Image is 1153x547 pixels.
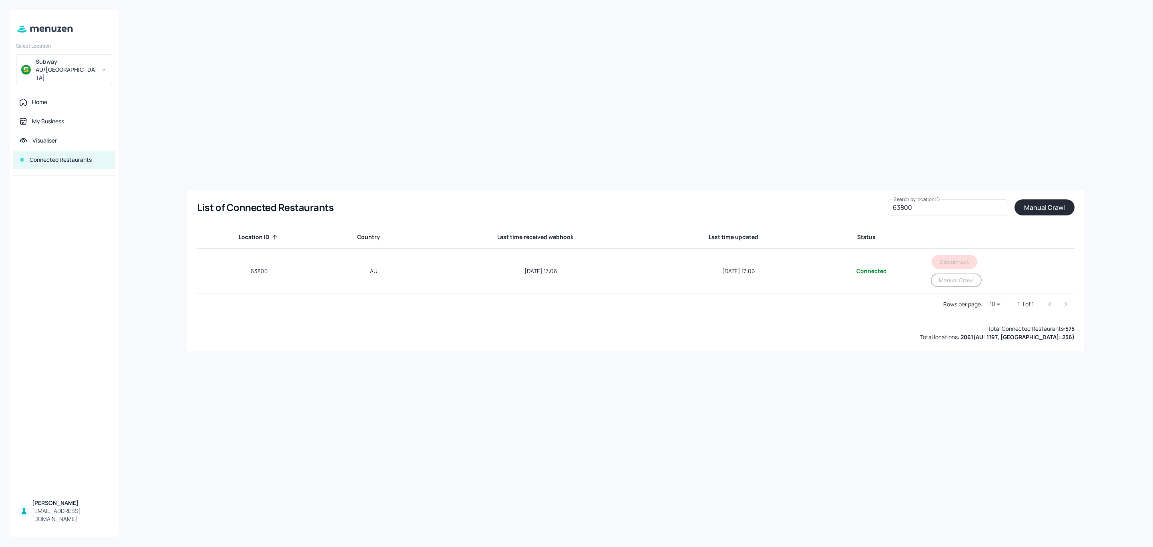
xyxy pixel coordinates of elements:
[197,201,333,214] div: List of Connected Restaurants
[1065,325,1075,332] b: 575
[932,255,977,269] button: Disconnect
[32,499,109,507] div: [PERSON_NAME]
[32,117,64,125] div: My Business
[857,232,886,242] span: Status
[30,156,92,164] div: Connected Restaurants
[1014,199,1075,215] button: Manual Crawl
[497,232,584,242] span: Last time received webhook
[986,298,1005,310] div: 10
[988,324,1075,333] div: Total Connected Restaurants:
[321,249,427,294] td: AU
[32,98,47,106] div: Home
[709,232,769,242] span: Last time updated
[239,232,280,242] span: Location ID
[197,249,321,294] td: 63800
[1018,300,1034,308] p: 1-1 of 1
[960,333,1075,341] b: 2061 ( AU: 1197, [GEOGRAPHIC_DATA]: 236 )
[32,137,57,145] div: Visualiser
[36,58,96,82] div: Subway AU/[GEOGRAPHIC_DATA]
[828,267,915,275] div: Connected
[16,42,112,49] div: Select Location
[21,65,31,74] img: avatar
[920,333,1075,341] div: Total locations:
[426,249,655,294] td: [DATE] 17:06
[655,249,822,294] td: [DATE] 17:06
[931,273,982,287] button: Manual Crawl
[943,300,982,308] p: Rows per page:
[357,232,390,242] span: Country
[894,196,940,203] label: Search by location ID
[32,507,109,523] div: [EMAIL_ADDRESS][DOMAIN_NAME]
